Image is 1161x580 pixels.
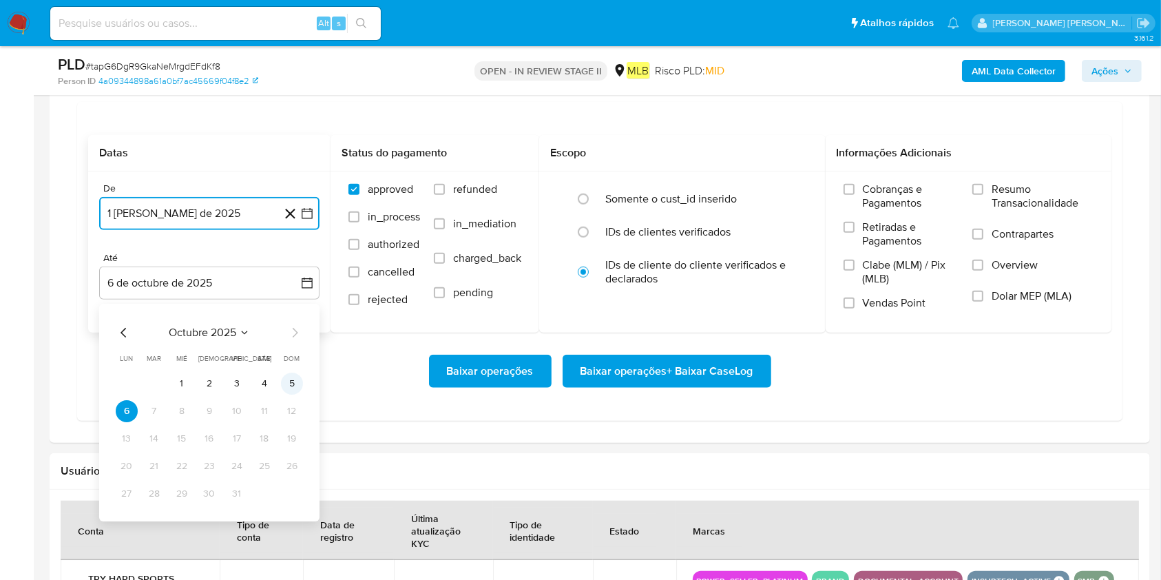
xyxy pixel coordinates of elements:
span: 3.161.2 [1134,32,1154,43]
span: Alt [318,17,329,30]
h2: Usuários Associados [61,464,1139,478]
button: search-icon [347,14,375,33]
a: Notificações [948,17,959,29]
span: s [337,17,341,30]
span: Atalhos rápidos [860,16,934,30]
span: Risco PLD: [655,63,724,79]
p: OPEN - IN REVIEW STAGE II [474,61,607,81]
b: AML Data Collector [972,60,1056,82]
a: Sair [1136,16,1151,30]
input: Pesquise usuários ou casos... [50,14,381,32]
span: Ações [1091,60,1118,82]
span: # tapG6DgR9GkaNeMrgdEFdKf8 [85,59,220,73]
button: AML Data Collector [962,60,1065,82]
a: 4a09344898a61a0bf7ac45669f04f8e2 [98,75,258,87]
p: juliane.miranda@mercadolivre.com [993,17,1132,30]
em: MLB [627,62,649,79]
button: Ações [1082,60,1142,82]
b: Person ID [58,75,96,87]
b: PLD [58,53,85,75]
span: MID [705,63,724,79]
